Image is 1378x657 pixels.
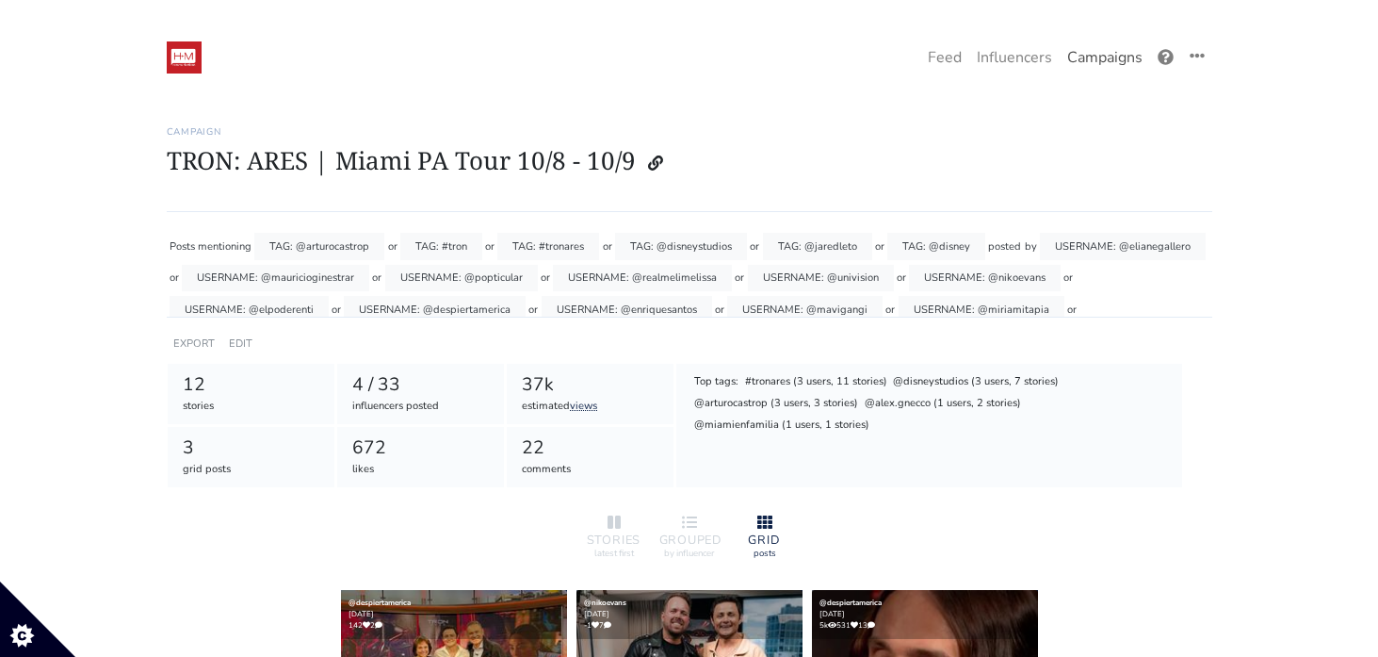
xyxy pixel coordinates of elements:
div: USERNAME: @realmelimelissa [553,265,732,292]
div: 672 [352,435,489,462]
div: USERNAME: @mavigangi [727,296,883,323]
div: @alex.gnecco (1 users, 2 stories) [863,395,1022,414]
div: Posts [170,233,195,260]
div: or [332,296,341,323]
div: TAG: @arturocastrop [254,233,384,260]
div: #tronares (3 users, 11 stories) [743,373,888,392]
h6: Campaign [167,126,1212,138]
a: @despiertamerica [349,598,411,608]
div: USERNAME: @popticular [385,265,538,292]
div: 37k [522,371,658,399]
div: 3 [183,435,319,462]
div: or [485,233,494,260]
div: TAG: #tronares [497,233,599,260]
div: or [528,296,538,323]
div: posted [988,233,1021,260]
div: mentioning [198,233,251,260]
div: influencers posted [352,399,489,415]
div: USERNAME: @elianegallero [1040,233,1206,260]
div: posts [735,547,795,560]
div: or [1067,296,1077,323]
div: USERNAME: @mauricioginestrar [182,265,369,292]
a: @despiertamerica [819,598,882,608]
a: EXPORT [173,337,215,351]
div: by [1025,233,1037,260]
div: @miamienfamilia (1 users, 1 stories) [693,417,871,435]
div: or [715,296,724,323]
h1: TRON: ARES | Miami PA Tour 10/8 - 10/9 [167,145,1212,181]
div: USERNAME: @despiertamerica [344,296,526,323]
div: 22 [522,435,658,462]
div: [DATE] -1 7 [576,590,802,639]
div: stories [183,399,319,415]
div: or [170,265,179,292]
div: @arturocastrop (3 users, 3 stories) [693,395,860,414]
img: 19:52:48_1547236368 [167,41,202,74]
div: STORIES [584,534,644,547]
div: Top tags: [693,373,740,392]
div: TAG: @disney [887,233,985,260]
div: USERNAME: @enriquesantos [542,296,712,323]
div: [DATE] 142 2 [341,590,567,639]
div: @disneystudios (3 users, 7 stories) [891,373,1060,392]
div: by influencer [659,547,720,560]
div: estimated [522,399,658,415]
div: USERNAME: @elpoderenti [170,296,329,323]
div: USERNAME: @nikoevans [909,265,1061,292]
div: 12 [183,371,319,399]
a: @nikoevans [584,598,626,608]
div: GROUPED [659,534,720,547]
div: or [897,265,906,292]
div: or [541,265,550,292]
div: USERNAME: @univision [748,265,894,292]
div: or [1063,265,1073,292]
div: 4 / 33 [352,371,489,399]
div: grid posts [183,462,319,478]
div: TAG: @disneystudios [615,233,747,260]
div: or [750,233,759,260]
a: views [570,399,597,413]
div: or [735,265,744,292]
a: EDIT [229,337,252,351]
div: or [875,233,884,260]
div: comments [522,462,658,478]
div: or [885,296,895,323]
a: Feed [920,39,969,76]
div: [DATE] 5k 531 13 [812,590,1038,639]
div: or [603,233,612,260]
div: or [388,233,397,260]
a: Campaigns [1060,39,1150,76]
div: USERNAME: @miriamitapia [899,296,1064,323]
div: GRID [735,534,795,547]
a: Influencers [969,39,1060,76]
div: latest first [584,547,644,560]
div: TAG: #tron [400,233,482,260]
div: likes [352,462,489,478]
div: TAG: @jaredleto [763,233,872,260]
div: or [372,265,381,292]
